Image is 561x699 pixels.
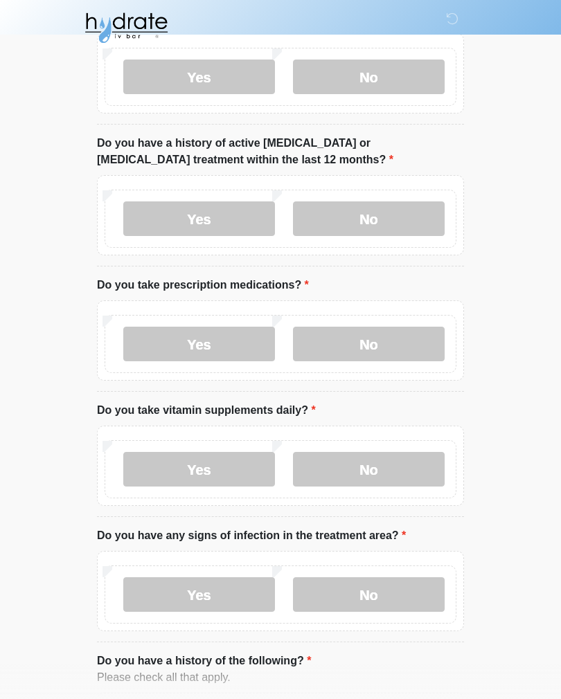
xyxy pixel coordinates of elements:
[293,201,445,236] label: No
[97,135,464,168] label: Do you have a history of active [MEDICAL_DATA] or [MEDICAL_DATA] treatment within the last 12 mon...
[123,327,275,361] label: Yes
[123,577,275,612] label: Yes
[293,327,445,361] label: No
[97,277,309,293] label: Do you take prescription medications?
[293,452,445,487] label: No
[97,653,311,669] label: Do you have a history of the following?
[123,452,275,487] label: Yes
[97,527,406,544] label: Do you have any signs of infection in the treatment area?
[123,60,275,94] label: Yes
[83,10,169,45] img: Hydrate IV Bar - Fort Collins Logo
[97,669,464,686] div: Please check all that apply.
[123,201,275,236] label: Yes
[293,577,445,612] label: No
[97,402,316,419] label: Do you take vitamin supplements daily?
[293,60,445,94] label: No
